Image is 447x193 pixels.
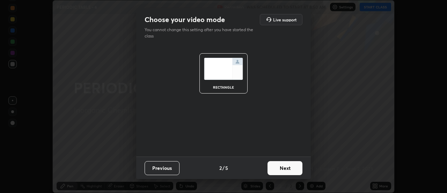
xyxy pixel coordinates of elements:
h4: 5 [225,164,228,172]
p: You cannot change this setting after you have started the class [145,27,258,39]
button: Previous [145,161,179,175]
h5: Live support [273,18,296,22]
div: rectangle [210,85,237,89]
h4: 2 [219,164,222,172]
h2: Choose your video mode [145,15,225,24]
button: Next [268,161,302,175]
h4: / [222,164,225,172]
img: normalScreenIcon.ae25ed63.svg [204,58,243,80]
